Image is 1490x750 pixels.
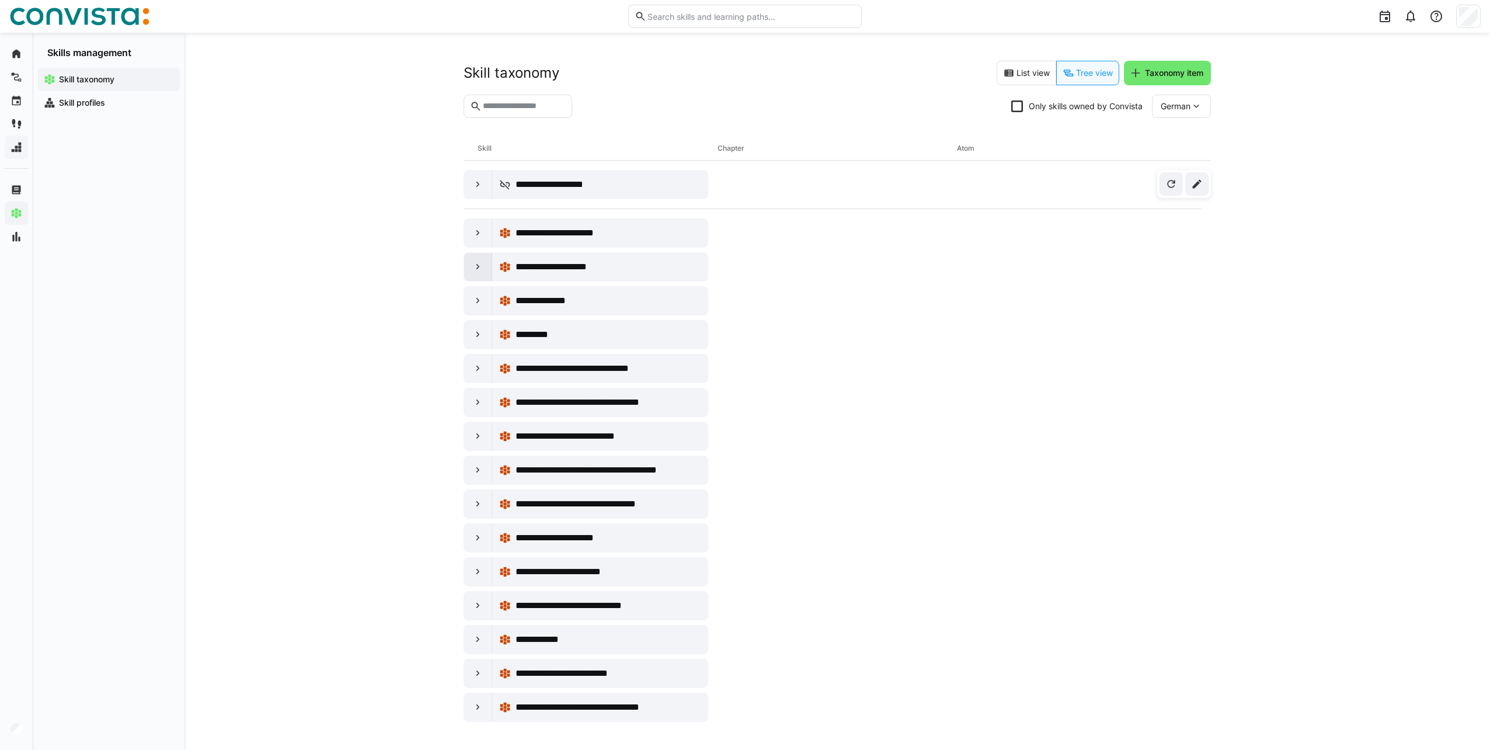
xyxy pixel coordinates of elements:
[1161,100,1190,112] span: German
[464,64,559,82] h2: Skill taxonomy
[1143,67,1205,79] span: Taxonomy item
[997,61,1056,85] eds-button-option: List view
[646,11,855,22] input: Search skills and learning paths…
[1124,61,1211,85] button: Taxonomy item
[1056,61,1119,85] eds-button-option: Tree view
[718,137,958,160] div: Chapter
[957,137,1197,160] div: Atom
[1011,100,1143,112] eds-checkbox: Only skills owned by Convista
[478,137,718,160] div: Skill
